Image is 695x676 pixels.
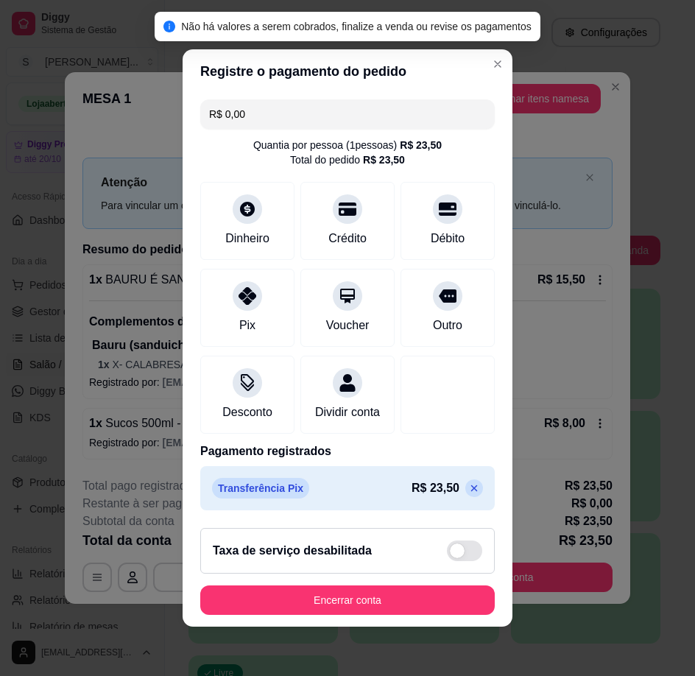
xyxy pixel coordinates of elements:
div: Total do pedido [290,152,405,167]
span: info-circle [163,21,175,32]
div: R$ 23,50 [363,152,405,167]
span: Não há valores a serem cobrados, finalize a venda ou revise os pagamentos [181,21,532,32]
div: R$ 23,50 [400,138,442,152]
div: Desconto [222,404,272,421]
div: Pix [239,317,255,334]
div: Voucher [326,317,370,334]
header: Registre o pagamento do pedido [183,49,512,94]
div: Crédito [328,230,367,247]
div: Outro [433,317,462,334]
p: R$ 23,50 [412,479,459,497]
button: Close [486,52,509,76]
p: Transferência Pix [212,478,309,499]
div: Dividir conta [315,404,380,421]
div: Quantia por pessoa ( 1 pessoas) [253,138,442,152]
h2: Taxa de serviço desabilitada [213,542,372,560]
input: Ex.: hambúrguer de cordeiro [209,99,486,129]
div: Dinheiro [225,230,269,247]
button: Encerrar conta [200,585,495,615]
div: Débito [431,230,465,247]
p: Pagamento registrados [200,443,495,460]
